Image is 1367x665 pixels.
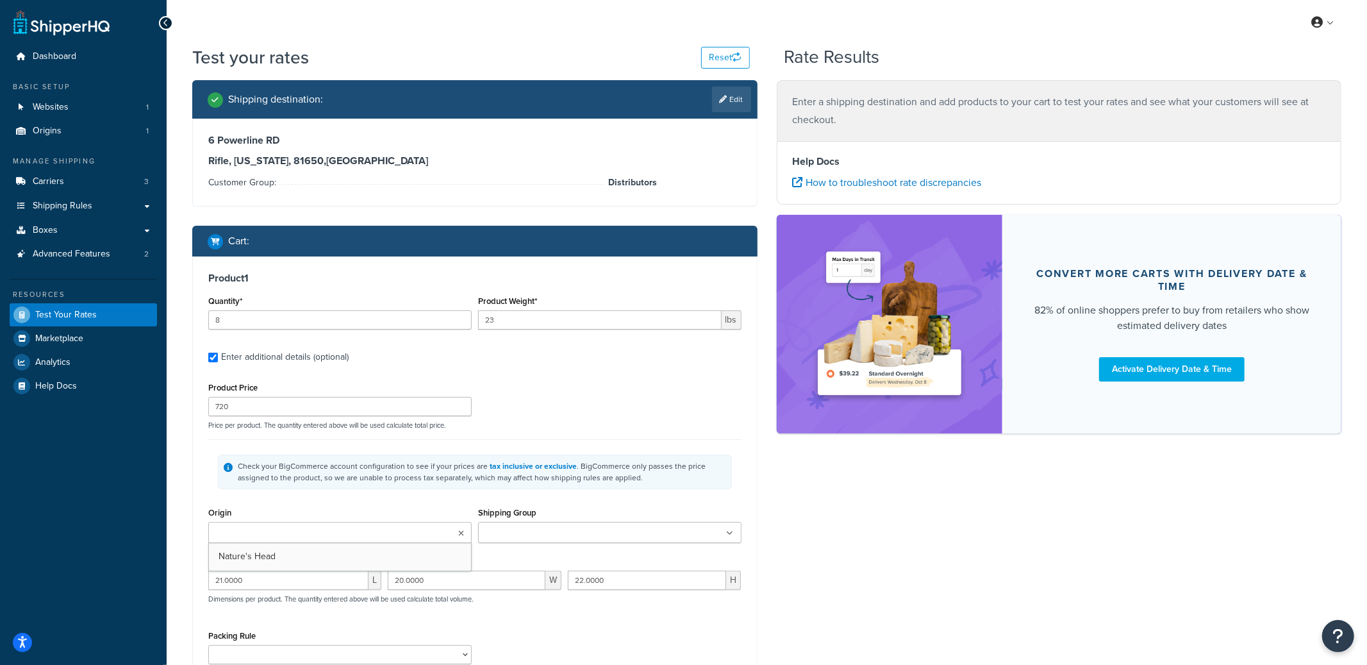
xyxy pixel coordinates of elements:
[208,508,231,518] label: Origin
[33,51,76,62] span: Dashboard
[208,155,741,167] h3: Rifle, [US_STATE], 81650 , [GEOGRAPHIC_DATA]
[10,119,157,143] a: Origins1
[10,170,157,194] li: Carriers
[33,176,64,187] span: Carriers
[701,47,750,69] button: Reset
[219,550,276,563] span: Nature's Head
[208,272,741,285] h3: Product 1
[208,134,741,147] h3: 6 Powerline RD
[10,289,157,300] div: Resources
[605,175,657,190] span: Distributors
[10,81,157,92] div: Basic Setup
[478,296,537,306] label: Product Weight*
[10,375,157,398] a: Help Docs
[10,194,157,218] a: Shipping Rules
[369,571,381,590] span: L
[33,225,58,236] span: Boxes
[33,102,69,113] span: Websites
[712,87,751,112] a: Edit
[208,353,218,362] input: Enter additional details (optional)
[784,47,879,67] h2: Rate Results
[545,571,561,590] span: W
[209,543,471,571] a: Nature's Head
[208,176,279,189] span: Customer Group:
[809,234,970,414] img: feature-image-ddt-36eae7f7280da8017bfb280eaccd9c446f90b1fe08728e4019434db127062ab4.png
[221,348,349,366] div: Enter additional details (optional)
[10,119,157,143] li: Origins
[144,249,149,260] span: 2
[192,45,309,70] h1: Test your rates
[490,460,577,472] a: tax inclusive or exclusive
[205,421,745,430] p: Price per product. The quantity entered above will be used calculate total price.
[146,126,149,137] span: 1
[146,102,149,113] span: 1
[35,357,70,368] span: Analytics
[205,594,474,603] p: Dimensions per product. The quantity entered above will be used calculate total volume.
[793,154,1326,169] h4: Help Docs
[1099,357,1245,382] a: Activate Delivery Date & Time
[10,242,157,266] li: Advanced Features
[10,242,157,266] a: Advanced Features2
[228,94,323,105] h2: Shipping destination :
[793,175,982,190] a: How to troubleshoot rate discrepancies
[793,93,1326,129] p: Enter a shipping destination and add products to your cart to test your rates and see what your c...
[726,571,741,590] span: H
[33,201,92,212] span: Shipping Rules
[10,45,157,69] a: Dashboard
[144,176,149,187] span: 3
[10,351,157,374] a: Analytics
[33,126,62,137] span: Origins
[478,310,722,330] input: 0.00
[10,96,157,119] li: Websites
[1033,303,1311,333] div: 82% of online shoppers prefer to buy from retailers who show estimated delivery dates
[208,296,242,306] label: Quantity*
[1322,620,1354,652] button: Open Resource Center
[228,235,249,247] h2: Cart :
[10,219,157,242] a: Boxes
[208,383,258,392] label: Product Price
[238,460,726,484] div: Check your BigCommerce account configuration to see if your prices are . BigCommerce only passes ...
[33,249,110,260] span: Advanced Features
[10,96,157,119] a: Websites1
[722,310,741,330] span: lbs
[10,156,157,167] div: Manage Shipping
[208,631,256,641] label: Packing Rule
[10,327,157,350] a: Marketplace
[35,381,77,392] span: Help Docs
[208,310,472,330] input: 0
[35,310,97,321] span: Test Your Rates
[478,508,536,518] label: Shipping Group
[10,170,157,194] a: Carriers3
[1033,267,1311,293] div: Convert more carts with delivery date & time
[35,333,83,344] span: Marketplace
[10,303,157,326] a: Test Your Rates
